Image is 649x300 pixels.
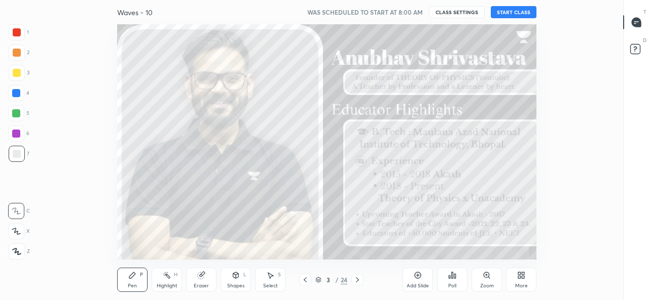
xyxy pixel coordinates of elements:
div: 3 [323,277,334,283]
div: P [140,272,143,277]
div: 2 [9,45,29,61]
h5: WAS SCHEDULED TO START AT 8:00 AM [307,8,423,17]
div: S [278,272,281,277]
div: 1 [9,24,29,40]
div: 3 [9,65,29,81]
div: Select [263,283,278,288]
div: X [8,223,30,239]
div: Shapes [227,283,244,288]
div: Zoom [480,283,494,288]
p: D [643,36,646,44]
div: C [8,203,30,219]
button: CLASS SETTINGS [429,6,485,18]
div: 6 [8,125,29,142]
div: Add Slide [407,283,429,288]
div: 7 [9,146,29,162]
div: / [336,277,339,283]
div: Pen [128,283,137,288]
div: L [243,272,246,277]
div: Z [9,243,30,260]
div: 24 [341,275,347,284]
div: Eraser [194,283,209,288]
p: T [643,8,646,16]
div: Poll [448,283,456,288]
div: Highlight [157,283,177,288]
button: START CLASS [491,6,536,18]
div: 4 [8,85,29,101]
h4: Waves - 10 [117,8,153,17]
div: More [515,283,528,288]
div: H [174,272,177,277]
div: 5 [8,105,29,121]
